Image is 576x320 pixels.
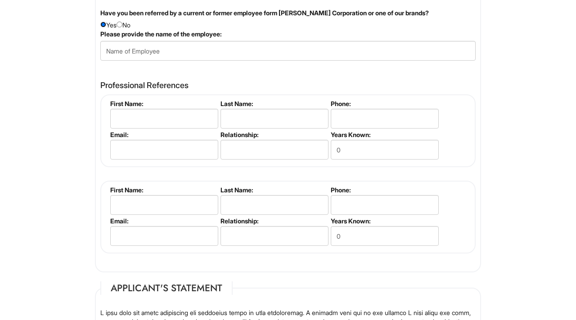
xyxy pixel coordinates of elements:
[94,9,482,30] div: Yes No
[110,100,217,107] label: First Name:
[100,30,222,39] label: Please provide the name of the employee:
[220,131,327,138] label: Relationship:
[220,217,327,225] label: Relationship:
[220,100,327,107] label: Last Name:
[100,81,476,90] h4: Professional References
[100,9,429,18] label: Have you been referred by a current or former employee form [PERSON_NAME] Corporation or one of o...
[110,217,217,225] label: Email:
[220,186,327,194] label: Last Name:
[100,281,233,295] legend: Applicant's Statement
[331,131,437,138] label: Years Known:
[110,186,217,194] label: First Name:
[110,131,217,138] label: Email:
[331,186,437,194] label: Phone:
[331,100,437,107] label: Phone:
[331,217,437,225] label: Years Known:
[100,41,476,61] input: Name of Employee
